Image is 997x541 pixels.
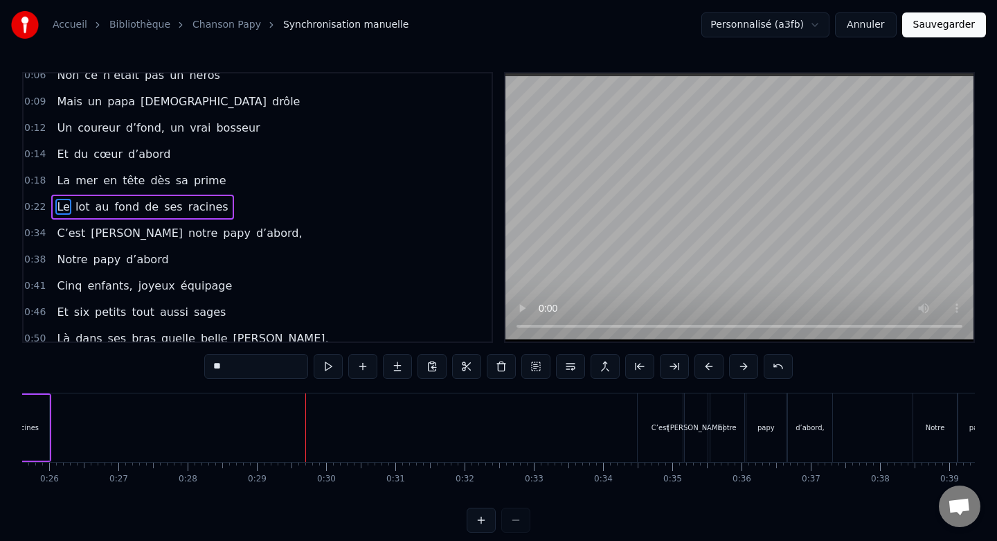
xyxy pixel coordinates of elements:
[163,199,184,215] span: ses
[718,423,736,433] div: notre
[663,474,682,485] div: 0:35
[179,474,197,485] div: 0:28
[160,330,197,346] span: quelle
[24,279,46,293] span: 0:41
[55,251,89,267] span: Notre
[24,174,46,188] span: 0:18
[83,67,99,83] span: ce
[73,304,91,320] span: six
[24,148,46,161] span: 0:14
[143,67,165,83] span: pas
[55,304,69,320] span: Et
[55,225,87,241] span: C’est
[456,474,474,485] div: 0:32
[89,225,184,241] span: [PERSON_NAME]
[733,474,751,485] div: 0:36
[667,423,725,433] div: [PERSON_NAME]
[55,120,73,136] span: Un
[24,253,46,267] span: 0:38
[248,474,267,485] div: 0:29
[74,172,99,188] span: mer
[652,423,669,433] div: C’est
[187,199,230,215] span: racines
[199,330,229,346] span: belle
[86,278,134,294] span: enfants,
[939,486,980,527] div: Ouvrir le chat
[14,423,39,433] div: racines
[55,330,71,346] span: Là
[53,18,408,32] nav: breadcrumb
[107,330,128,346] span: ses
[93,199,110,215] span: au
[169,120,186,136] span: un
[40,474,59,485] div: 0:26
[74,199,91,215] span: lot
[137,278,177,294] span: joyeux
[24,305,46,319] span: 0:46
[125,120,166,136] span: d’fond,
[55,278,83,294] span: Cinq
[125,251,170,267] span: d’abord
[139,94,268,109] span: [DEMOGRAPHIC_DATA]
[317,474,336,485] div: 0:30
[168,67,185,83] span: un
[283,18,409,32] span: Synchronisation manuelle
[53,18,87,32] a: Accueil
[174,172,190,188] span: sa
[73,146,89,162] span: du
[149,172,171,188] span: dès
[902,12,986,37] button: Sauvegarder
[940,474,959,485] div: 0:39
[55,146,69,162] span: Et
[386,474,405,485] div: 0:31
[187,225,219,241] span: notre
[93,304,127,320] span: petits
[55,67,80,83] span: Non
[222,225,252,241] span: papy
[871,474,890,485] div: 0:38
[757,423,775,433] div: papy
[192,304,227,320] span: sages
[188,67,221,83] span: héros
[143,199,160,215] span: de
[109,18,170,32] a: Bibliothèque
[159,304,190,320] span: aussi
[92,251,123,267] span: papy
[192,172,228,188] span: prime
[24,200,46,214] span: 0:22
[835,12,896,37] button: Annuler
[127,146,172,162] span: d’abord
[121,172,146,188] span: tête
[55,94,83,109] span: Mais
[55,199,71,215] span: Le
[55,172,71,188] span: La
[926,423,945,433] div: Notre
[87,94,103,109] span: un
[92,146,124,162] span: cœur
[802,474,820,485] div: 0:37
[215,120,261,136] span: bosseur
[232,330,330,346] span: [PERSON_NAME],
[130,330,157,346] span: bras
[525,474,544,485] div: 0:33
[188,120,212,136] span: vrai
[594,474,613,485] div: 0:34
[109,474,128,485] div: 0:27
[106,94,136,109] span: papa
[74,330,103,346] span: dans
[179,278,234,294] span: équipage
[24,332,46,346] span: 0:50
[24,69,46,82] span: 0:06
[24,95,46,109] span: 0:09
[271,94,301,109] span: drôle
[130,304,155,320] span: tout
[796,423,825,433] div: d’abord,
[102,172,118,188] span: en
[24,227,46,240] span: 0:34
[24,121,46,135] span: 0:12
[113,199,141,215] span: fond
[102,67,141,83] span: n’était
[76,120,122,136] span: coureur
[255,225,304,241] span: d’abord,
[192,18,261,32] a: Chanson Papy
